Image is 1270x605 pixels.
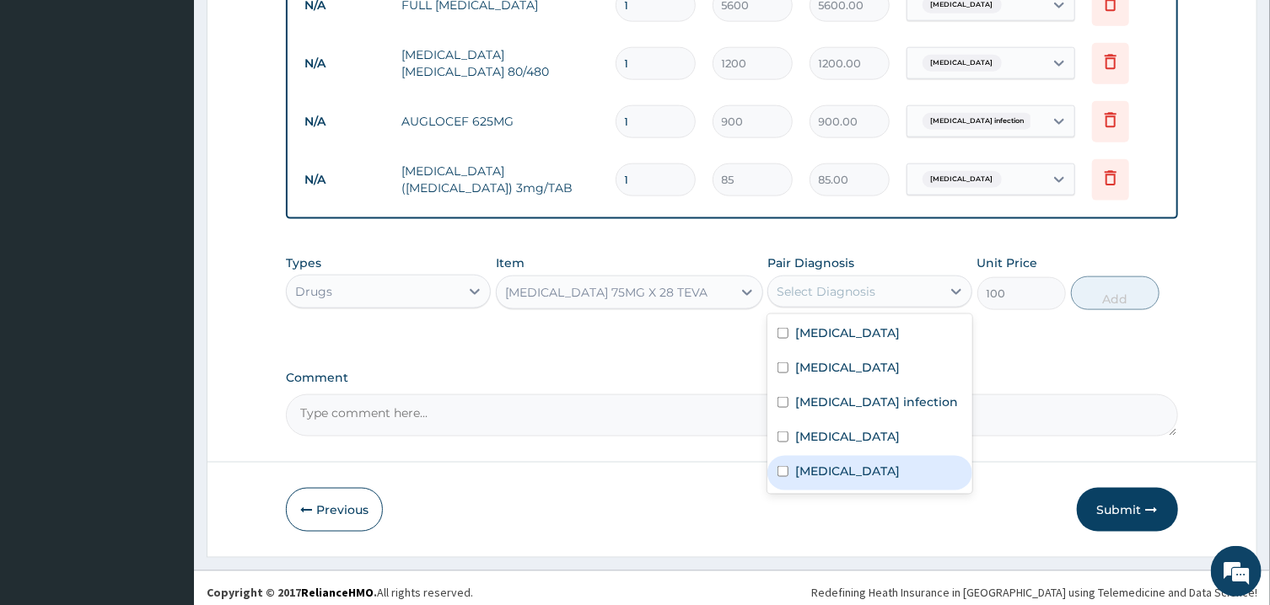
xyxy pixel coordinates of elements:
[277,8,317,49] div: Minimize live chat window
[505,284,708,301] div: [MEDICAL_DATA] 75MG X 28 TEVA
[795,463,900,479] label: [MEDICAL_DATA]
[977,254,1038,271] label: Unit Price
[207,585,377,600] strong: Copyright © 2017 .
[286,256,321,270] label: Types
[795,359,900,376] label: [MEDICAL_DATA]
[295,283,332,300] div: Drugs
[923,55,1002,72] span: [MEDICAL_DATA]
[88,94,283,116] div: Chat with us now
[767,254,854,271] label: Pair Diagnosis
[286,488,383,532] button: Previous
[296,164,393,195] td: N/A
[923,113,1033,130] span: [MEDICAL_DATA] infection
[393,38,606,88] td: [MEDICAL_DATA] [MEDICAL_DATA] 80/480
[301,585,374,600] a: RelianceHMO
[8,415,321,474] textarea: Type your message and hit 'Enter'
[811,584,1257,601] div: Redefining Heath Insurance in [GEOGRAPHIC_DATA] using Telemedicine and Data Science!
[496,254,525,271] label: Item
[1071,276,1160,310] button: Add
[777,283,875,300] div: Select Diagnosis
[795,324,900,341] label: [MEDICAL_DATA]
[31,84,68,126] img: d_794563401_company_1708531726252_794563401
[795,394,958,410] label: [MEDICAL_DATA] infection
[923,171,1002,188] span: [MEDICAL_DATA]
[393,154,606,205] td: [MEDICAL_DATA]([MEDICAL_DATA]) 3mg/TAB
[393,104,606,138] td: AUGLOCEF 625MG
[1077,488,1178,532] button: Submit
[795,428,900,445] label: [MEDICAL_DATA]
[296,106,393,137] td: N/A
[296,48,393,79] td: N/A
[98,190,233,360] span: We're online!
[286,371,1177,385] label: Comment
